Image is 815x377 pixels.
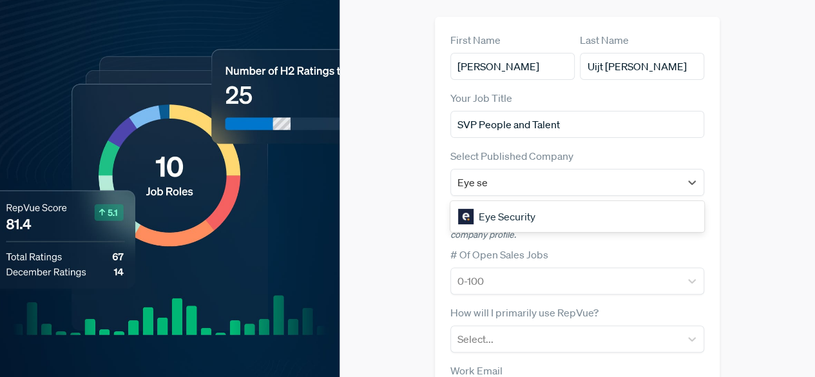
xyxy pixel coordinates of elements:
input: Title [450,111,705,138]
label: # Of Open Sales Jobs [450,247,548,262]
input: First Name [450,53,575,80]
label: Select Published Company [450,148,573,164]
img: Eye Security [458,209,474,224]
input: Last Name [580,53,704,80]
label: Last Name [580,32,629,48]
label: First Name [450,32,501,48]
label: Your Job Title [450,90,512,106]
div: Eye Security [450,204,705,229]
label: How will I primarily use RepVue? [450,305,599,320]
